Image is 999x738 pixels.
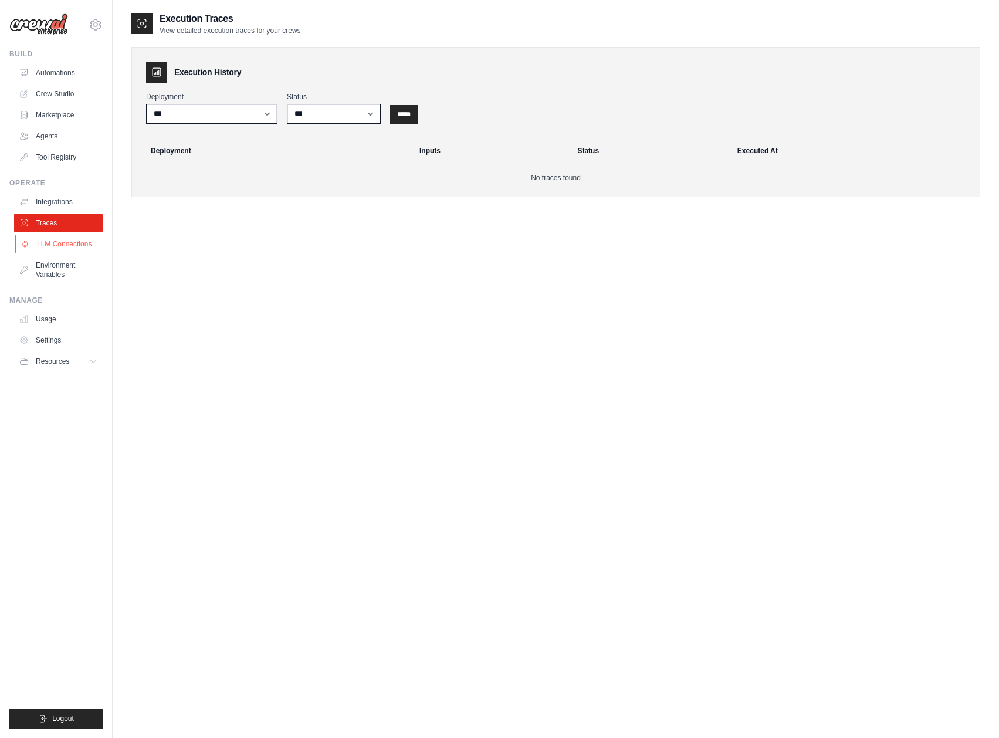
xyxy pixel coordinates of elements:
[14,214,103,232] a: Traces
[9,13,68,36] img: Logo
[15,235,104,253] a: LLM Connections
[52,714,74,723] span: Logout
[14,352,103,371] button: Resources
[160,26,301,35] p: View detailed execution traces for your crews
[412,138,570,164] th: Inputs
[9,709,103,729] button: Logout
[730,138,975,164] th: Executed At
[9,296,103,305] div: Manage
[9,49,103,59] div: Build
[137,138,412,164] th: Deployment
[14,106,103,124] a: Marketplace
[174,66,241,78] h3: Execution History
[9,178,103,188] div: Operate
[14,84,103,103] a: Crew Studio
[146,92,277,101] label: Deployment
[14,127,103,145] a: Agents
[287,92,381,101] label: Status
[146,173,966,182] p: No traces found
[36,357,69,366] span: Resources
[14,192,103,211] a: Integrations
[14,256,103,284] a: Environment Variables
[160,12,301,26] h2: Execution Traces
[14,310,103,329] a: Usage
[14,331,103,350] a: Settings
[14,63,103,82] a: Automations
[14,148,103,167] a: Tool Registry
[570,138,730,164] th: Status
